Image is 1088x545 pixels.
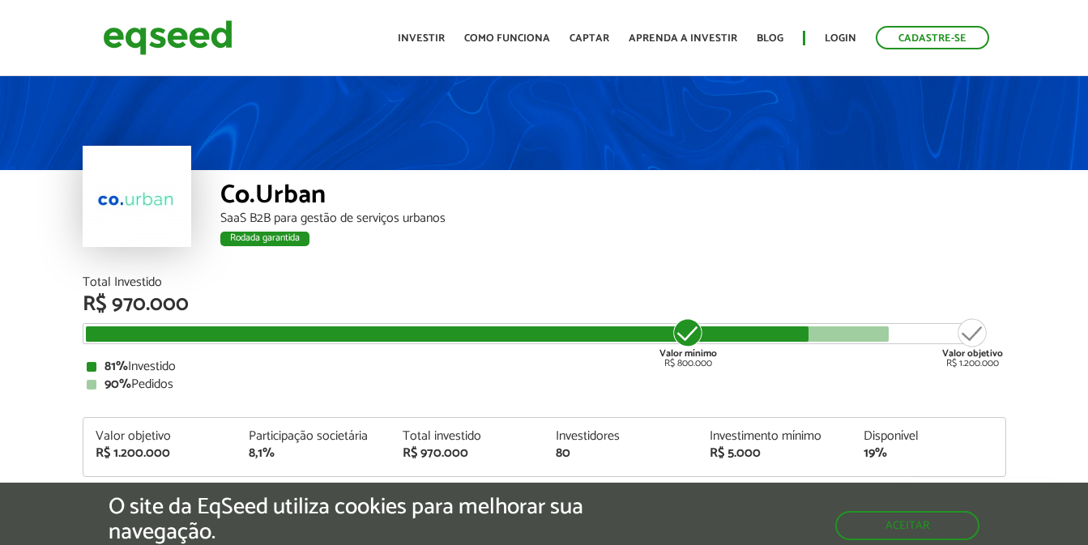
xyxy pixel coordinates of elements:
a: Como funciona [464,33,550,44]
div: Rodada garantida [220,232,309,246]
a: Fale conosco [907,479,1056,513]
div: R$ 970.000 [83,294,1006,315]
div: R$ 1.200.000 [942,317,1003,368]
a: Captar [570,33,609,44]
a: Cadastre-se [876,26,989,49]
div: Participação societária [249,430,378,443]
a: Aprenda a investir [629,33,737,44]
div: Investido [87,360,1002,373]
strong: Valor mínimo [659,346,717,361]
div: Pedidos [87,378,1002,391]
button: Aceitar [835,511,979,540]
div: R$ 800.000 [658,317,719,368]
div: R$ 5.000 [710,447,839,460]
a: Login [825,33,856,44]
div: Total investido [403,430,532,443]
div: 8,1% [249,447,378,460]
img: EqSeed [103,16,233,59]
a: Blog [757,33,783,44]
strong: Valor objetivo [942,346,1003,361]
div: Valor objetivo [96,430,225,443]
div: 80 [556,447,685,460]
strong: 81% [105,356,128,377]
div: SaaS B2B para gestão de serviços urbanos [220,212,1006,225]
h5: O site da EqSeed utiliza cookies para melhorar sua navegação. [109,495,631,545]
strong: 90% [105,373,131,395]
div: R$ 1.200.000 [96,447,225,460]
div: 19% [864,447,993,460]
div: Disponível [864,430,993,443]
div: Investimento mínimo [710,430,839,443]
div: R$ 970.000 [403,447,532,460]
div: Co.Urban [220,182,1006,212]
a: Investir [398,33,445,44]
div: Total Investido [83,276,1006,289]
div: Investidores [556,430,685,443]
